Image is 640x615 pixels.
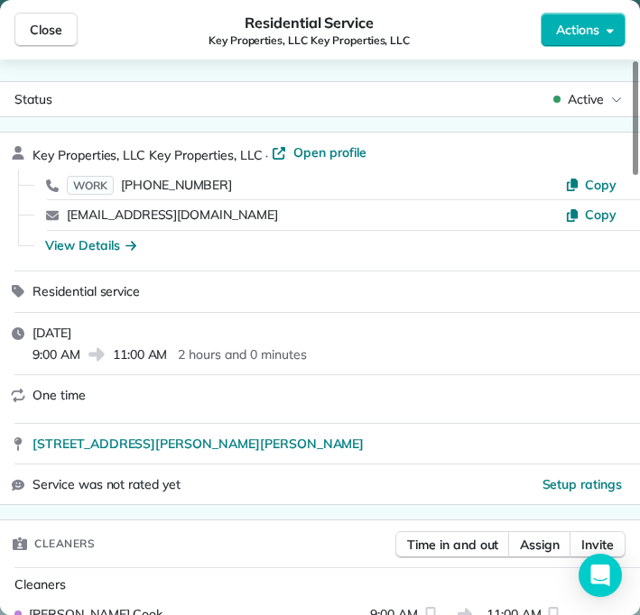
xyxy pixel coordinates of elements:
span: Status [14,91,52,107]
a: Open profile [272,143,366,161]
button: Invite [570,531,626,558]
span: Close [30,21,62,39]
button: View Details [45,236,136,254]
span: Copy [585,207,617,223]
span: Key Properties, LLC Key Properties, LLC [209,33,410,48]
span: [STREET_ADDRESS][PERSON_NAME][PERSON_NAME] [32,435,364,453]
a: WORK[PHONE_NUMBER] [67,176,232,194]
span: Active [568,90,604,108]
span: Residential service [32,283,140,299]
span: Actions [556,21,599,39]
span: Cleaners [34,535,95,553]
span: WORK [67,176,114,195]
span: Setup ratings [543,476,623,492]
span: One time [32,387,86,403]
span: Assign [520,536,560,554]
span: 11:00 AM [113,345,168,363]
span: 9:00 AM [32,345,80,363]
span: Service was not rated yet [32,475,181,494]
span: Time in and out [407,536,498,554]
span: [PHONE_NUMBER] [121,177,232,193]
span: Key Properties, LLC Key Properties, LLC [32,147,262,163]
button: Close [14,13,78,47]
span: Cleaners [14,576,66,592]
button: Copy [565,176,617,194]
a: [EMAIL_ADDRESS][DOMAIN_NAME] [67,207,278,223]
span: [DATE] [32,325,71,341]
span: Copy [585,177,617,193]
div: Open Intercom Messenger [579,554,622,597]
span: Open profile [293,143,366,161]
span: Residential Service [245,12,374,33]
button: Setup ratings [543,475,623,493]
span: · [262,148,272,162]
button: Assign [508,531,571,558]
span: Invite [581,536,614,554]
p: 2 hours and 0 minutes [178,345,306,363]
button: Time in and out [395,531,510,558]
button: Copy [565,206,617,224]
a: [STREET_ADDRESS][PERSON_NAME][PERSON_NAME] [32,435,629,453]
